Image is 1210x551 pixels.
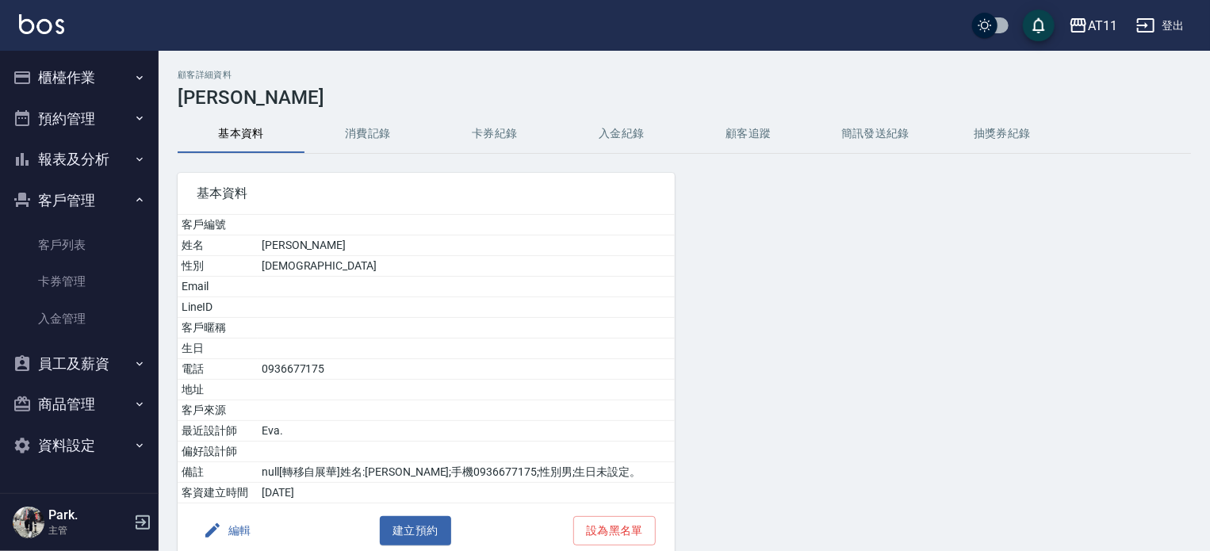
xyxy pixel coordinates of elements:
button: 客戶管理 [6,180,152,221]
td: null[轉移自展華]姓名:[PERSON_NAME];手機0936677175;性別男;生日未設定。 [258,462,675,483]
button: 設為黑名單 [573,516,656,545]
h2: 顧客詳細資料 [178,70,1191,80]
td: 客戶編號 [178,215,258,235]
td: 生日 [178,339,258,359]
h5: Park. [48,507,129,523]
div: AT11 [1088,16,1117,36]
td: 性別 [178,256,258,277]
td: Eva. [258,421,675,442]
td: 客戶暱稱 [178,318,258,339]
td: 地址 [178,380,258,400]
button: 登出 [1130,11,1191,40]
p: 主管 [48,523,129,538]
button: 資料設定 [6,425,152,466]
button: 消費記錄 [304,115,431,153]
button: 員工及薪資 [6,343,152,385]
button: 編輯 [197,516,258,545]
button: 報表及分析 [6,139,152,180]
img: Logo [19,14,64,34]
td: 0936677175 [258,359,675,380]
td: [DATE] [258,483,675,503]
button: AT11 [1063,10,1124,42]
td: 客戶來源 [178,400,258,421]
td: 最近設計師 [178,421,258,442]
h3: [PERSON_NAME] [178,86,1191,109]
button: 預約管理 [6,98,152,140]
button: 卡券紀錄 [431,115,558,153]
button: save [1023,10,1055,41]
td: 姓名 [178,235,258,256]
button: 抽獎券紀錄 [939,115,1066,153]
td: [PERSON_NAME] [258,235,675,256]
img: Person [13,507,44,538]
td: [DEMOGRAPHIC_DATA] [258,256,675,277]
td: 偏好設計師 [178,442,258,462]
td: 電話 [178,359,258,380]
td: LineID [178,297,258,318]
button: 商品管理 [6,384,152,425]
button: 建立預約 [380,516,451,545]
span: 基本資料 [197,186,656,201]
a: 客戶列表 [6,227,152,263]
button: 櫃檯作業 [6,57,152,98]
td: 備註 [178,462,258,483]
a: 入金管理 [6,300,152,337]
button: 簡訊發送紀錄 [812,115,939,153]
button: 基本資料 [178,115,304,153]
td: 客資建立時間 [178,483,258,503]
a: 卡券管理 [6,263,152,300]
button: 入金紀錄 [558,115,685,153]
button: 顧客追蹤 [685,115,812,153]
td: Email [178,277,258,297]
